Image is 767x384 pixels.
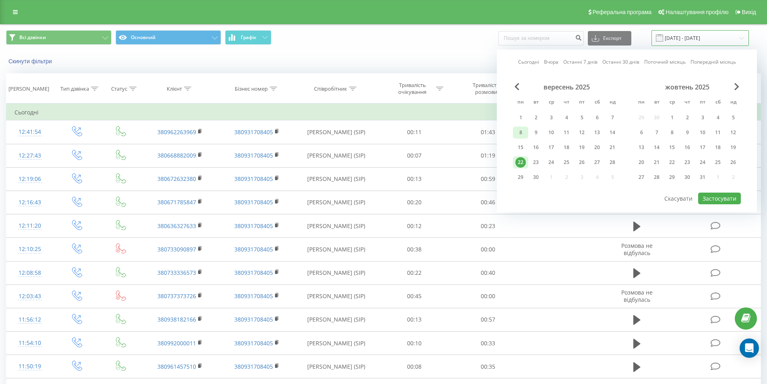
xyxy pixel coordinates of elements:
[713,142,723,153] div: 18
[157,339,196,347] a: 380992000011
[649,141,664,154] div: вт 14 жовт 2025 р.
[465,82,508,95] div: Тривалість розмови
[515,97,527,109] abbr: понеділок
[649,156,664,168] div: вт 21 жовт 2025 р.
[651,127,662,138] div: 7
[680,127,695,139] div: чт 9 жовт 2025 р.
[528,171,544,183] div: вт 30 вер 2025 р.
[602,58,639,66] a: Останні 30 днів
[14,335,45,351] div: 11:54:10
[667,127,677,138] div: 8
[531,127,541,138] div: 9
[515,127,526,138] div: 8
[712,97,724,109] abbr: субота
[695,127,710,139] div: пт 10 жовт 2025 р.
[157,222,196,230] a: 380636327633
[698,193,741,204] button: Застосувати
[607,112,618,123] div: 7
[710,141,726,154] div: сб 18 жовт 2025 р.
[314,85,347,92] div: Співробітник
[593,9,652,15] span: Реферальна програма
[697,127,708,138] div: 10
[14,265,45,281] div: 12:08:58
[697,172,708,183] div: 31
[498,31,584,46] input: Пошук за номером
[634,141,649,154] div: пн 13 жовт 2025 р.
[518,58,539,66] a: Сьогодні
[710,156,726,168] div: сб 25 жовт 2025 р.
[605,156,620,168] div: нд 28 вер 2025 р.
[635,97,647,109] abbr: понеділок
[513,171,528,183] div: пн 29 вер 2025 р.
[563,58,597,66] a: Останні 7 днів
[544,112,559,124] div: ср 3 вер 2025 р.
[19,34,46,41] span: Всі дзвінки
[116,30,221,45] button: Основний
[544,127,559,139] div: ср 10 вер 2025 р.
[14,124,45,140] div: 12:41:54
[636,127,647,138] div: 6
[634,127,649,139] div: пн 6 жовт 2025 р.
[157,316,196,323] a: 380938182166
[451,214,525,238] td: 00:23
[451,332,525,355] td: 00:33
[589,156,605,168] div: сб 27 вер 2025 р.
[234,175,273,183] a: 380931708405
[295,167,378,191] td: [PERSON_NAME] (SIP)
[528,156,544,168] div: вт 23 вер 2025 р.
[697,97,709,109] abbr: п’ятниця
[713,157,723,168] div: 25
[559,127,574,139] div: чт 11 вер 2025 р.
[726,141,741,154] div: нд 19 жовт 2025 р.
[295,238,378,261] td: [PERSON_NAME] (SIP)
[621,242,653,257] span: Розмова не відбулась
[378,355,451,378] td: 00:08
[649,127,664,139] div: вт 7 жовт 2025 р.
[546,112,556,123] div: 3
[234,198,273,206] a: 380931708405
[546,127,556,138] div: 10
[378,120,451,144] td: 00:11
[451,308,525,331] td: 00:57
[234,128,273,136] a: 380931708405
[644,58,686,66] a: Поточний місяць
[576,97,588,109] abbr: п’ятниця
[234,292,273,300] a: 380931708405
[607,142,618,153] div: 21
[60,85,89,92] div: Тип дзвінка
[710,127,726,139] div: сб 11 жовт 2025 р.
[378,308,451,331] td: 00:13
[111,85,127,92] div: Статус
[697,112,708,123] div: 3
[531,142,541,153] div: 16
[561,112,572,123] div: 4
[531,157,541,168] div: 23
[680,156,695,168] div: чт 23 жовт 2025 р.
[651,157,662,168] div: 21
[6,104,761,120] td: Сьогодні
[713,127,723,138] div: 11
[14,312,45,328] div: 11:56:12
[681,97,693,109] abbr: четвер
[691,58,736,66] a: Попередній місяць
[664,112,680,124] div: ср 1 жовт 2025 р.
[574,156,589,168] div: пт 26 вер 2025 р.
[666,9,728,15] span: Налаштування профілю
[451,261,525,284] td: 00:40
[713,112,723,123] div: 4
[577,127,587,138] div: 12
[734,83,739,90] span: Next Month
[559,112,574,124] div: чт 4 вер 2025 р.
[515,157,526,168] div: 22
[531,172,541,183] div: 30
[544,141,559,154] div: ср 17 вер 2025 р.
[295,144,378,167] td: [PERSON_NAME] (SIP)
[589,127,605,139] div: сб 13 вер 2025 р.
[605,127,620,139] div: нд 14 вер 2025 р.
[391,82,434,95] div: Тривалість очікування
[544,156,559,168] div: ср 24 вер 2025 р.
[528,112,544,124] div: вт 2 вер 2025 р.
[513,127,528,139] div: пн 8 вер 2025 р.
[636,142,647,153] div: 13
[695,171,710,183] div: пт 31 жовт 2025 р.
